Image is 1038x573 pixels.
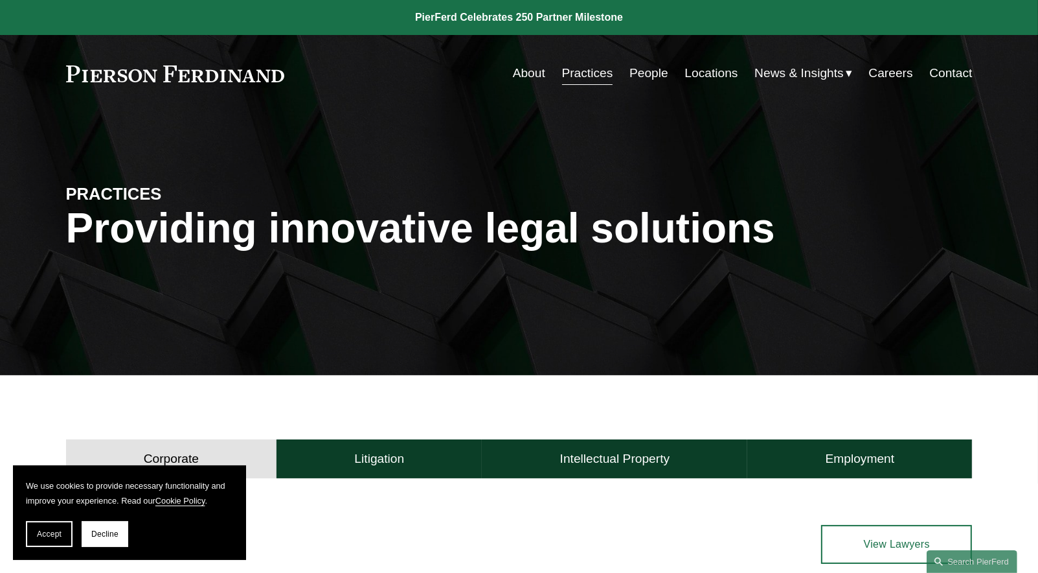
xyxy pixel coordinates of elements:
[929,61,972,86] a: Contact
[91,530,118,539] span: Decline
[754,62,844,85] span: News & Insights
[13,465,246,560] section: Cookie banner
[562,61,613,86] a: Practices
[66,205,973,252] h1: Providing innovative legal solutions
[354,451,404,467] h4: Litigation
[629,61,668,86] a: People
[868,61,912,86] a: Careers
[684,61,738,86] a: Locations
[826,451,895,467] h4: Employment
[26,521,73,547] button: Accept
[560,451,670,467] h4: Intellectual Property
[754,61,852,86] a: folder dropdown
[927,550,1017,573] a: Search this site
[26,478,233,508] p: We use cookies to provide necessary functionality and improve your experience. Read our .
[66,183,293,204] h4: PRACTICES
[82,521,128,547] button: Decline
[155,496,205,506] a: Cookie Policy
[821,525,972,564] a: View Lawyers
[513,61,545,86] a: About
[37,530,62,539] span: Accept
[144,451,199,467] h4: Corporate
